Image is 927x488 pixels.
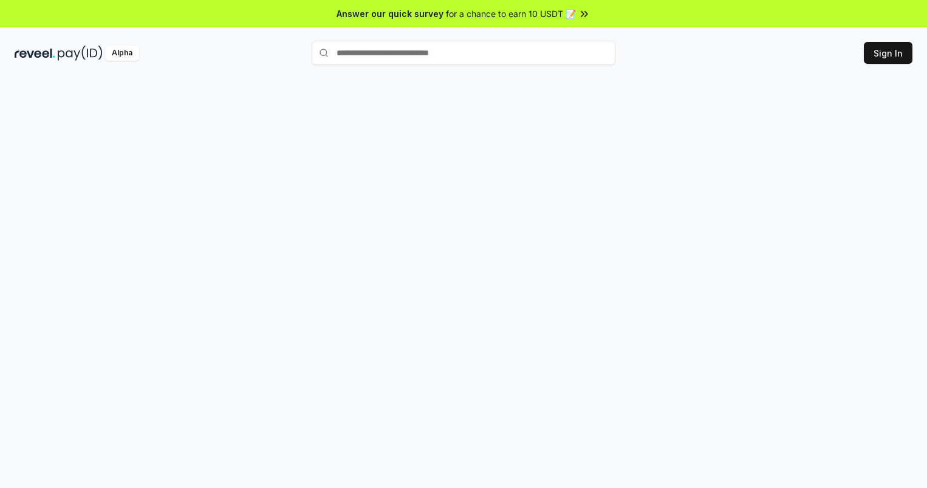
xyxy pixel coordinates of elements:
span: Answer our quick survey [337,7,443,20]
img: pay_id [58,46,103,61]
button: Sign In [864,42,912,64]
div: Alpha [105,46,139,61]
span: for a chance to earn 10 USDT 📝 [446,7,576,20]
img: reveel_dark [15,46,55,61]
